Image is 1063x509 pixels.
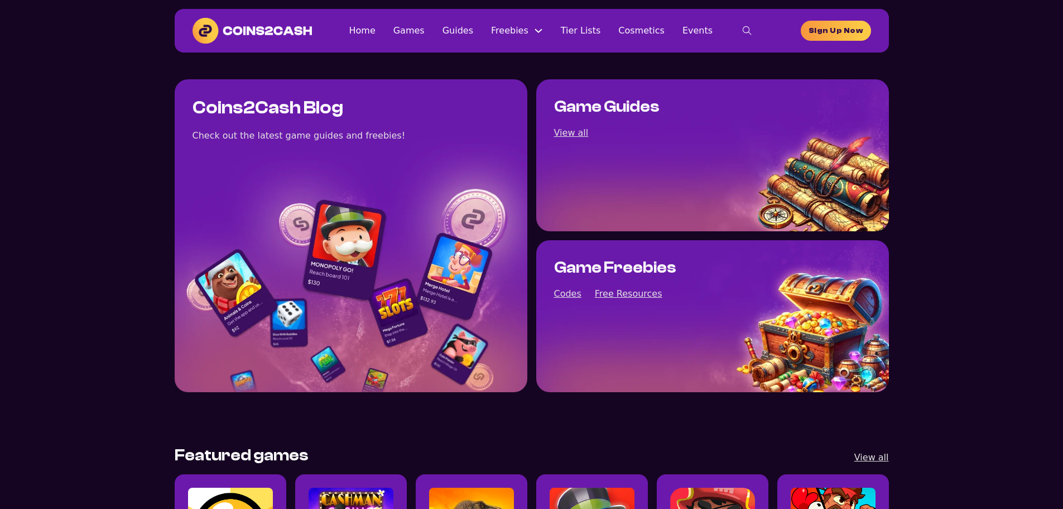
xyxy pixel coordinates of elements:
[534,26,543,35] button: Freebies Sub menu
[554,286,581,301] a: View all game codes
[491,23,528,38] a: Freebies
[193,128,406,143] div: Check out the latest game guides and freebies!
[854,450,889,465] a: View all games
[442,23,473,38] a: Guides
[561,23,601,38] a: Tier Lists
[554,125,589,140] a: View all game guides
[801,21,870,41] a: homepage
[193,18,312,44] img: Coins2Cash Logo
[618,23,665,38] a: Cosmetics
[682,23,713,38] a: Events
[730,20,764,42] button: toggle search
[595,286,662,301] a: View all posts about free resources
[193,97,343,119] h1: Coins2Cash Blog
[554,97,660,117] h2: Game Guides
[554,258,676,278] h2: Game Freebies
[393,23,425,38] a: Games
[349,23,375,38] a: Home
[175,446,309,465] h2: Featured games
